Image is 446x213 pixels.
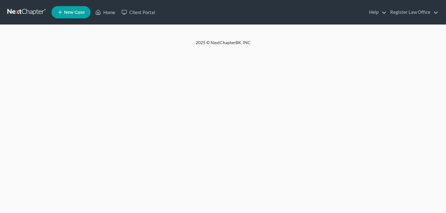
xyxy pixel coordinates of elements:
a: Client Portal [118,7,158,18]
a: Register Law Office [387,7,438,18]
div: 2025 © NextChapterBK, INC [48,40,398,51]
a: Help [366,7,387,18]
new-legal-case-button: New Case [51,6,90,18]
a: Home [92,7,118,18]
